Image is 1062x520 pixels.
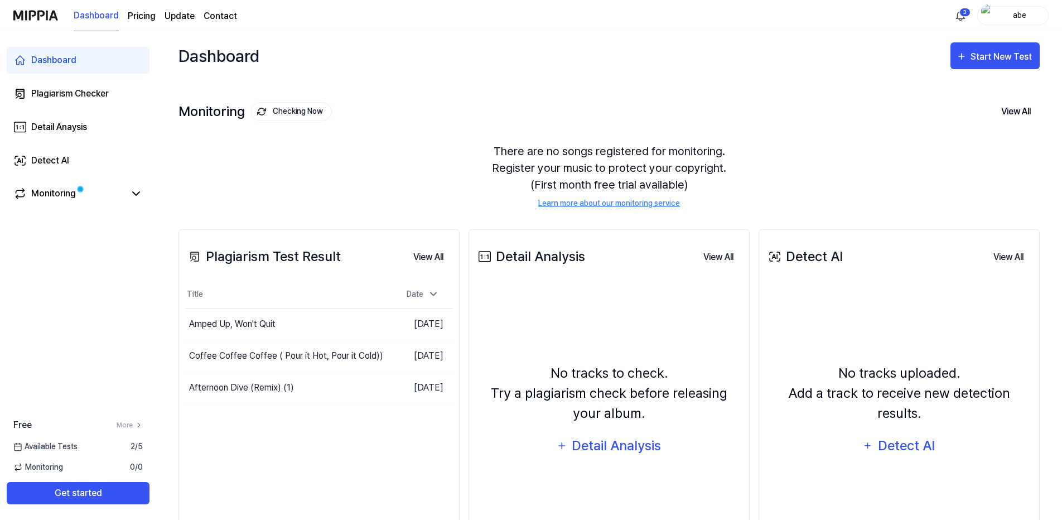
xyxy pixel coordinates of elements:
img: profile [981,4,995,27]
div: Date [402,285,443,304]
a: Contact [204,9,237,23]
a: Monitoring [13,187,125,200]
div: No tracks to check. Try a plagiarism check before releasing your album. [476,363,742,423]
div: Detect AI [31,154,69,167]
button: View All [992,100,1040,123]
td: [DATE] [386,372,453,403]
div: Dashboard [31,54,76,67]
button: Checking Now [251,102,332,121]
button: profileabe [977,6,1049,25]
div: Plagiarism Checker [31,87,109,100]
span: Free [13,418,32,432]
button: View All [404,246,452,268]
div: Detect AI [876,435,936,456]
div: 3 [959,8,971,17]
div: Monitoring [31,187,76,200]
button: 알림3 [952,7,969,25]
div: Monitoring [178,102,332,121]
span: 0 / 0 [130,461,143,473]
div: Coffee Coffee Coffee ( Pour it Hot, Pour it Cold)) [189,349,383,363]
span: Monitoring [13,461,63,473]
button: Start New Test [950,42,1040,69]
span: Available Tests [13,441,78,452]
span: 2 / 5 [131,441,143,452]
button: Detect AI [856,432,943,459]
img: 알림 [954,9,967,22]
a: Pricing [128,9,156,23]
button: Get started [7,482,149,504]
a: View All [404,245,452,268]
th: Title [186,281,386,308]
div: No tracks uploaded. Add a track to receive new detection results. [766,363,1032,423]
a: Detect AI [7,147,149,174]
div: Start New Test [971,50,1034,64]
a: Update [165,9,195,23]
a: Dashboard [74,1,119,31]
a: Plagiarism Checker [7,80,149,107]
button: View All [694,246,742,268]
div: abe [998,9,1041,21]
div: Afternoon Dive (Remix) (1) [189,381,294,394]
button: View All [984,246,1032,268]
div: Dashboard [178,42,259,69]
td: [DATE] [386,308,453,340]
img: monitoring Icon [257,107,266,116]
button: Detail Analysis [549,432,669,459]
a: View All [984,245,1032,268]
div: Detect AI [766,247,843,267]
a: Dashboard [7,47,149,74]
div: Plagiarism Test Result [186,247,341,267]
a: Detail Anaysis [7,114,149,141]
a: View All [694,245,742,268]
a: Learn more about our monitoring service [538,198,680,209]
div: Amped Up, Won't Quit [189,317,276,331]
div: Detail Analysis [571,435,662,456]
td: [DATE] [386,340,453,372]
div: Detail Anaysis [31,121,87,134]
div: Detail Analysis [476,247,585,267]
a: More [117,420,143,430]
div: There are no songs registered for monitoring. Register your music to protect your copyright. (Fir... [178,129,1040,223]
